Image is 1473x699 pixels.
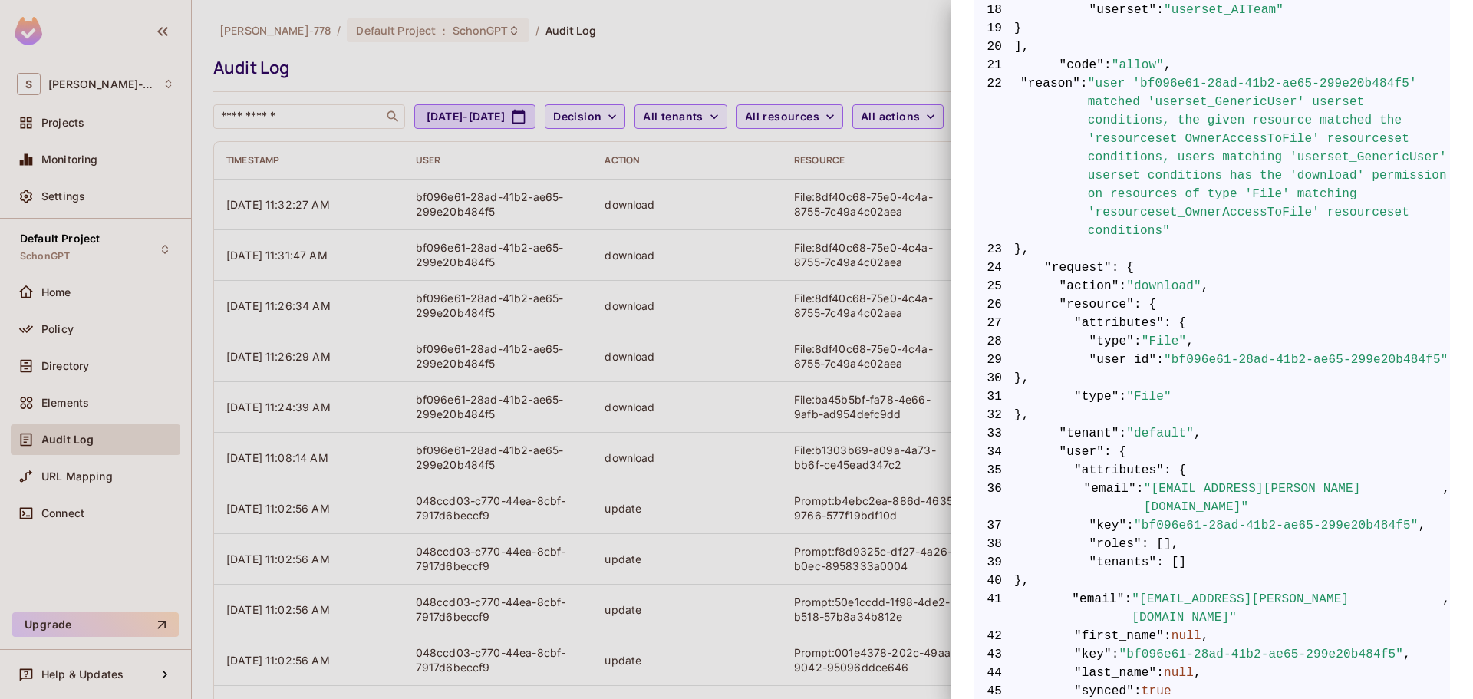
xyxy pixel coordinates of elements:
[1072,590,1124,627] span: "email"
[1126,277,1201,295] span: "download"
[1144,480,1443,516] span: "[EMAIL_ADDRESS][PERSON_NAME][DOMAIN_NAME]"
[1059,295,1135,314] span: "resource"
[974,277,1014,295] span: 25
[1164,627,1171,645] span: :
[1089,516,1127,535] span: "key"
[974,240,1450,259] span: },
[1164,664,1194,682] span: null
[1059,56,1105,74] span: "code"
[1074,645,1112,664] span: "key"
[1164,56,1171,74] span: ,
[974,627,1014,645] span: 42
[1059,277,1119,295] span: "action"
[974,74,1014,240] span: 22
[1125,590,1132,627] span: :
[1089,332,1135,351] span: "type"
[1089,1,1157,19] span: "userset"
[974,369,1014,387] span: 30
[1442,590,1450,627] span: ,
[1156,553,1186,572] span: : []
[1089,553,1157,572] span: "tenants"
[974,590,1014,627] span: 41
[1112,645,1119,664] span: :
[974,387,1014,406] span: 31
[974,516,1014,535] span: 37
[1201,277,1209,295] span: ,
[1088,74,1450,240] span: "user 'bf096e61-28ad-41b2-ae65-299e20b484f5' matched 'userset_GenericUser' userset conditions, th...
[1442,480,1450,516] span: ,
[974,240,1014,259] span: 23
[1084,480,1136,516] span: "email"
[1134,332,1142,351] span: :
[974,480,1014,516] span: 36
[1156,664,1164,682] span: :
[974,645,1014,664] span: 43
[974,369,1450,387] span: },
[1119,645,1404,664] span: "bf096e61-28ad-41b2-ae65-299e20b484f5"
[1126,516,1134,535] span: :
[974,424,1014,443] span: 33
[974,259,1014,277] span: 24
[1112,259,1134,277] span: : {
[974,406,1450,424] span: },
[1142,332,1187,351] span: "File"
[1156,351,1164,369] span: :
[1403,645,1411,664] span: ,
[1074,314,1164,332] span: "attributes"
[974,38,1450,56] span: ],
[974,38,1014,56] span: 20
[1059,443,1105,461] span: "user"
[1164,314,1186,332] span: : {
[974,56,1014,74] span: 21
[1059,424,1119,443] span: "tenant"
[974,314,1014,332] span: 27
[974,332,1014,351] span: 28
[1074,461,1164,480] span: "attributes"
[974,535,1014,553] span: 38
[1074,664,1156,682] span: "last_name"
[1142,535,1179,553] span: : [],
[1104,56,1112,74] span: :
[974,461,1014,480] span: 35
[1126,387,1171,406] span: "File"
[1164,1,1284,19] span: "userset_AITeam"
[1194,424,1201,443] span: ,
[974,406,1014,424] span: 32
[1171,627,1201,645] span: null
[974,295,1014,314] span: 26
[1074,387,1119,406] span: "type"
[974,664,1014,682] span: 44
[974,19,1450,38] span: }
[1089,351,1157,369] span: "user_id"
[974,1,1014,19] span: 18
[974,443,1014,461] span: 34
[1194,664,1201,682] span: ,
[1020,74,1080,240] span: "reason"
[1119,277,1127,295] span: :
[974,19,1014,38] span: 19
[1164,461,1186,480] span: : {
[974,572,1014,590] span: 40
[1119,387,1127,406] span: :
[1156,1,1164,19] span: :
[1080,74,1088,240] span: :
[974,351,1014,369] span: 29
[1419,516,1426,535] span: ,
[974,572,1450,590] span: },
[1134,295,1156,314] span: : {
[1112,56,1164,74] span: "allow"
[1104,443,1126,461] span: : {
[1132,590,1442,627] span: "[EMAIL_ADDRESS][PERSON_NAME][DOMAIN_NAME]"
[1201,627,1209,645] span: ,
[1126,424,1194,443] span: "default"
[1044,259,1112,277] span: "request"
[1134,516,1419,535] span: "bf096e61-28ad-41b2-ae65-299e20b484f5"
[1089,535,1142,553] span: "roles"
[1164,351,1448,369] span: "bf096e61-28ad-41b2-ae65-299e20b484f5"
[1186,332,1194,351] span: ,
[1136,480,1144,516] span: :
[1119,424,1127,443] span: :
[1074,627,1164,645] span: "first_name"
[974,553,1014,572] span: 39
